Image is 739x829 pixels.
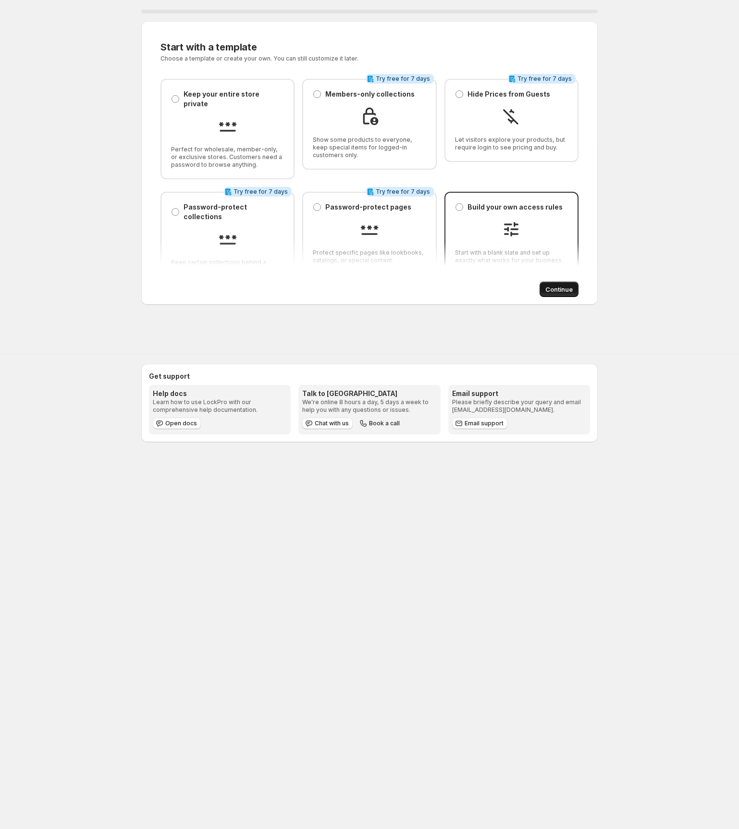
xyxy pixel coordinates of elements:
span: Continue [545,285,573,294]
span: Book a call [369,420,400,427]
p: Keep your entire store private [184,89,284,109]
img: Password-protect collections [218,229,237,248]
span: Try free for 7 days [376,75,430,83]
button: Book a call [357,418,404,429]
span: Show some products to everyone, keep special items for logged-in customers only. [313,136,426,159]
button: Continue [540,282,579,297]
p: Please briefly describe your query and email [EMAIL_ADDRESS][DOMAIN_NAME]. [452,398,586,414]
h2: Get support [149,371,590,381]
span: Chat with us [315,420,349,427]
span: Try free for 7 days [517,75,572,83]
p: Choose a template or create your own. You can still customize it later. [160,55,465,62]
img: Keep your entire store private [218,116,237,136]
h3: Help docs [153,389,287,398]
span: Try free for 7 days [234,188,288,196]
h3: Email support [452,389,586,398]
img: Members-only collections [360,107,379,126]
span: Open docs [165,420,197,427]
img: Password-protect pages [360,220,379,239]
a: Email support [452,418,507,429]
span: Perfect for wholesale, member-only, or exclusive stores. Customers need a password to browse anyt... [171,146,284,169]
p: Members-only collections [325,89,415,99]
p: We're online 8 hours a day, 5 days a week to help you with any questions or issues. [302,398,436,414]
span: Start with a template [160,41,257,53]
p: Build your own access rules [468,202,563,212]
h3: Talk to [GEOGRAPHIC_DATA] [302,389,436,398]
span: Protect specific pages like lookbooks, catalogs, or special content. [313,249,426,264]
img: Hide Prices from Guests [502,107,521,126]
p: Hide Prices from Guests [468,89,550,99]
span: Start with a blank slate and set up exactly what works for your business. [455,249,568,264]
button: Chat with us [302,418,353,429]
span: Email support [465,420,504,427]
p: Learn how to use LockPro with our comprehensive help documentation. [153,398,287,414]
span: Keep certain collections behind a password while the rest of your store is open. [171,259,284,282]
a: Open docs [153,418,201,429]
span: Let visitors explore your products, but require login to see pricing and buy. [455,136,568,151]
img: Build your own access rules [502,220,521,239]
span: Try free for 7 days [376,188,430,196]
p: Password-protect collections [184,202,284,222]
p: Password-protect pages [325,202,411,212]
